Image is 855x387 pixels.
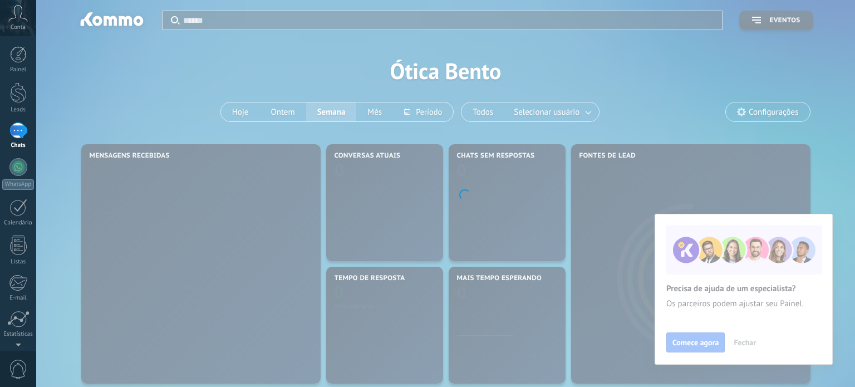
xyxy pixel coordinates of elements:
div: E-mail [2,295,35,302]
div: Chats [2,142,35,149]
div: Listas [2,258,35,266]
div: Estatísticas [2,331,35,338]
div: Calendário [2,219,35,227]
div: WhatsApp [2,179,34,190]
span: Conta [11,24,26,31]
div: Leads [2,106,35,114]
div: Painel [2,66,35,74]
